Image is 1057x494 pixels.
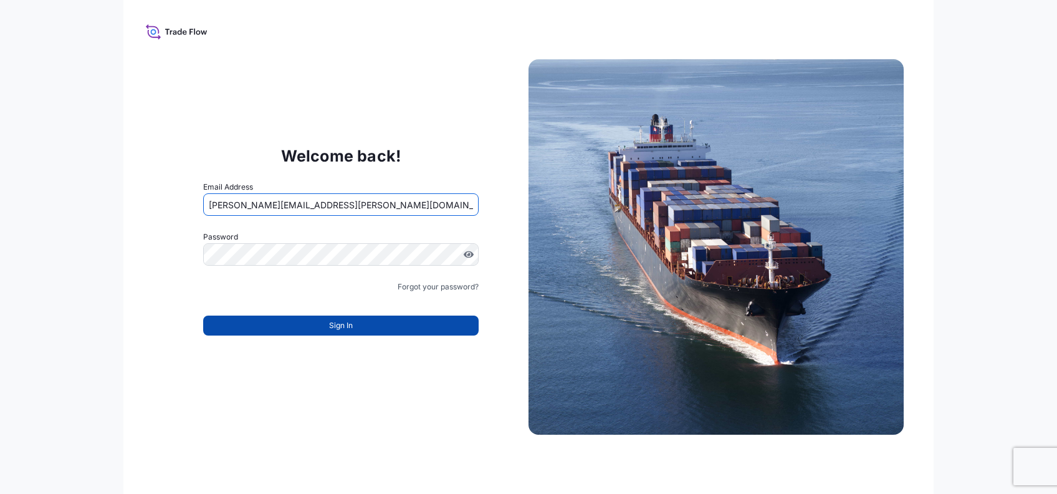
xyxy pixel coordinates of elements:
a: Forgot your password? [398,281,479,293]
p: Welcome back! [281,146,401,166]
img: Ship illustration [528,59,904,435]
button: Show password [464,249,474,259]
label: Password [203,231,479,243]
label: Email Address [203,181,253,193]
input: example@gmail.com [203,193,479,216]
button: Sign In [203,316,479,336]
span: Sign In [329,319,353,332]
